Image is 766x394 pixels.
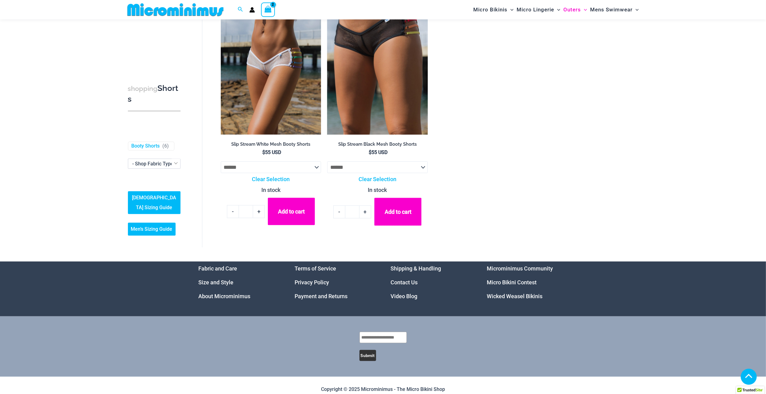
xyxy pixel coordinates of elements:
[128,85,158,92] span: shopping
[590,2,633,18] span: Mens Swimwear
[199,265,237,272] a: Fabric and Care
[327,185,428,195] p: In stock
[262,149,265,155] span: $
[369,149,388,155] bdi: 55 USD
[562,2,589,18] a: OutersMenu ToggleMenu Toggle
[374,198,422,226] button: Add to cart
[487,293,542,299] a: Wicked Weasel Bikinis
[391,293,418,299] a: Video Blog
[471,1,641,18] nav: Site Navigation
[199,262,280,303] aside: Footer Widget 1
[391,279,418,286] a: Contact Us
[132,143,160,149] a: Booty Shorts
[133,161,174,167] span: - Shop Fabric Type
[554,2,560,18] span: Menu Toggle
[295,265,336,272] a: Terms of Service
[261,2,275,17] a: View Shopping Cart, 2 items
[199,293,251,299] a: About Microminimus
[295,262,375,303] nav: Menu
[589,2,640,18] a: Mens SwimwearMenu ToggleMenu Toggle
[473,2,507,18] span: Micro Bikinis
[128,159,181,169] span: - Shop Fabric Type
[249,7,255,13] a: Account icon link
[227,205,239,218] a: -
[391,262,472,303] nav: Menu
[487,265,553,272] a: Microminimus Community
[268,198,315,225] button: Add to cart
[345,205,359,218] input: Product quantity
[165,143,167,149] span: 6
[487,279,537,286] a: Micro Bikini Contest
[327,141,428,149] a: Slip Stream Black Mesh Booty Shorts
[221,175,321,184] a: Clear Selection
[295,293,347,299] a: Payment and Returns
[128,192,181,214] a: [DEMOGRAPHIC_DATA] Sizing Guide
[369,149,372,155] span: $
[199,262,280,303] nav: Menu
[262,149,281,155] bdi: 55 USD
[221,141,321,149] a: Slip Stream White Mesh Booty Shorts
[199,385,568,394] p: Copyright © 2025 Microminimus - The Micro Bikini Shop
[253,205,265,218] a: +
[327,141,428,147] h2: Slip Stream Black Mesh Booty Shorts
[517,2,554,18] span: Micro Lingerie
[359,205,371,218] a: +
[327,175,428,184] a: Clear Selection
[163,143,169,149] span: ( )
[199,279,234,286] a: Size and Style
[128,223,176,236] a: Men’s Sizing Guide
[359,350,376,361] button: Submit
[507,2,514,18] span: Menu Toggle
[221,141,321,147] h2: Slip Stream White Mesh Booty Shorts
[633,2,639,18] span: Menu Toggle
[391,265,441,272] a: Shipping & Handling
[125,3,226,17] img: MM SHOP LOGO FLAT
[295,262,375,303] aside: Footer Widget 2
[563,2,581,18] span: Outers
[221,185,321,195] p: In stock
[472,2,515,18] a: Micro BikinisMenu ToggleMenu Toggle
[487,262,568,303] nav: Menu
[295,279,329,286] a: Privacy Policy
[128,83,181,104] h3: Shorts
[239,205,253,218] input: Product quantity
[238,6,243,14] a: Search icon link
[391,262,472,303] aside: Footer Widget 3
[581,2,587,18] span: Menu Toggle
[128,159,180,169] span: - Shop Fabric Type
[487,262,568,303] aside: Footer Widget 4
[515,2,562,18] a: Micro LingerieMenu ToggleMenu Toggle
[333,205,345,218] a: -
